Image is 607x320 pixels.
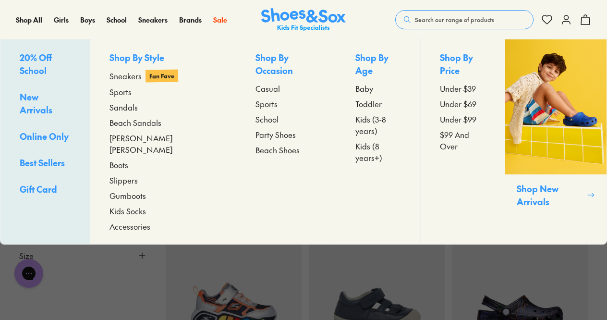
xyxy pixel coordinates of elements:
a: Beach Sandals [109,117,217,128]
a: Online Only [20,130,71,145]
button: Size [19,242,147,269]
span: Gumboots [109,190,146,201]
span: Online Only [20,130,69,142]
a: Sale [213,15,227,25]
a: Party Shoes [255,129,316,140]
span: Boys [80,15,95,25]
a: [PERSON_NAME] [PERSON_NAME] [109,132,217,155]
span: Slippers [109,174,138,186]
span: Best Sellers [20,157,65,169]
a: Slippers [109,174,217,186]
a: Under $69 [440,98,486,110]
span: Under $69 [440,98,476,110]
span: Sneakers [109,70,142,82]
a: Shoes & Sox [261,8,346,32]
a: Sports [109,86,217,98]
a: Shop New Arrivals [505,39,607,244]
span: Brands [179,15,202,25]
a: Shop All [16,15,42,25]
span: Shop All [16,15,42,25]
p: Shop New Arrivals [517,182,583,208]
span: Under $39 [440,83,476,94]
a: Toddler [355,98,401,110]
span: Sale [213,15,227,25]
a: School [255,113,316,125]
a: 20% Off School [20,51,71,79]
a: Sports [255,98,316,110]
span: Party Shoes [255,129,296,140]
span: Under $99 [440,113,476,125]
a: Sneakers [138,15,168,25]
span: Beach Shoes [255,144,300,156]
p: Shop By Occasion [255,51,316,79]
a: Gift Card [20,183,71,197]
span: School [255,113,279,125]
img: SNS_Logo_Responsive.svg [261,8,346,32]
a: Best Sellers [20,156,71,171]
span: Boots [109,159,128,171]
iframe: Gorgias live chat messenger [10,256,48,291]
a: Baby [355,83,401,94]
span: Search our range of products [415,15,494,24]
span: New Arrivals [20,91,52,116]
a: Gumboots [109,190,217,201]
a: Under $39 [440,83,486,94]
span: Beach Sandals [109,117,161,128]
span: Gift Card [20,183,57,195]
a: Boots [109,159,217,171]
span: Girls [54,15,69,25]
span: Casual [255,83,280,94]
span: School [107,15,127,25]
a: Kids (8 years+) [355,140,401,163]
span: Sports [109,86,132,98]
p: Fan Fave [146,69,178,82]
p: Shop By Style [109,51,217,66]
a: Kids Socks [109,205,217,217]
a: Beach Shoes [255,144,316,156]
span: 20% Off School [20,51,52,76]
a: $99 And Over [440,129,486,152]
span: Kids Socks [109,205,146,217]
p: Shop By Price [440,51,486,79]
a: Boys [80,15,95,25]
span: Toddler [355,98,382,110]
span: Sandals [109,101,138,113]
a: Under $99 [440,113,486,125]
a: New Arrivals [20,90,71,118]
span: Size [19,250,34,261]
span: Accessories [109,221,150,232]
a: Brands [179,15,202,25]
span: Sneakers [138,15,168,25]
p: Shop By Age [355,51,401,79]
a: Sneakers Fan Fave [109,70,217,82]
a: Kids (3-8 years) [355,113,401,136]
a: Accessories [109,221,217,232]
span: Sports [255,98,278,110]
a: Casual [255,83,316,94]
button: Search our range of products [395,10,534,29]
a: School [107,15,127,25]
a: Girls [54,15,69,25]
a: Sandals [109,101,217,113]
img: SNS_WEBASSETS_CollectionHero_1280x1600_2_fb232889-267f-4fcf-bba8-825bf368b813.png [505,39,607,174]
span: Baby [355,83,373,94]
